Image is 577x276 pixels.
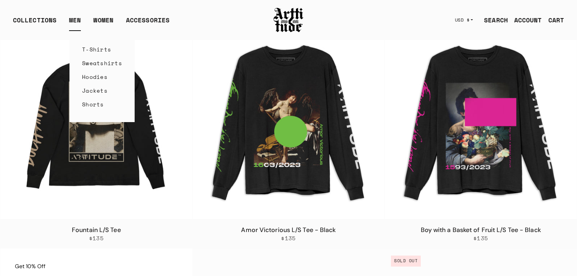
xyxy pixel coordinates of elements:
[7,15,176,31] ul: Main navigation
[542,12,564,28] a: Open cart
[126,15,170,31] div: ACCESSORIES
[273,7,304,33] img: Arttitude
[82,70,122,84] a: Hoodies
[15,263,46,270] span: Get 10% Off
[391,256,421,267] span: Sold out
[193,27,385,219] img: Amor Victorious L/S Tee - Black
[281,235,296,242] span: $135
[72,226,121,234] a: Fountain L/S Tee
[0,27,192,219] a: Fountain L/S TeeFountain L/S Tee
[82,84,122,97] a: Jackets
[69,15,81,31] a: MEN
[82,42,122,56] a: T-Shirts
[548,15,564,25] div: CART
[0,27,192,219] img: Fountain L/S Tee
[421,226,541,234] a: Boy with a Basket of Fruit L/S Tee - Black
[193,27,385,219] a: Amor Victorious L/S Tee - BlackAmor Victorious L/S Tee - Black
[241,226,336,234] a: Amor Victorious L/S Tee - Black
[455,17,470,23] span: USD $
[82,56,122,70] a: Sweatshirts
[385,27,577,219] img: Boy with a Basket of Fruit L/S Tee - Black
[93,15,113,31] a: WOMEN
[450,11,478,29] button: USD $
[385,27,577,219] a: Boy with a Basket of Fruit L/S Tee - BlackBoy with a Basket of Fruit L/S Tee - Black
[89,235,104,242] span: $135
[478,12,508,28] a: SEARCH
[473,235,488,242] span: $135
[82,97,122,111] a: Shorts
[13,15,57,31] div: COLLECTIONS
[508,12,542,28] a: ACCOUNT
[8,256,53,276] div: Get 10% Off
